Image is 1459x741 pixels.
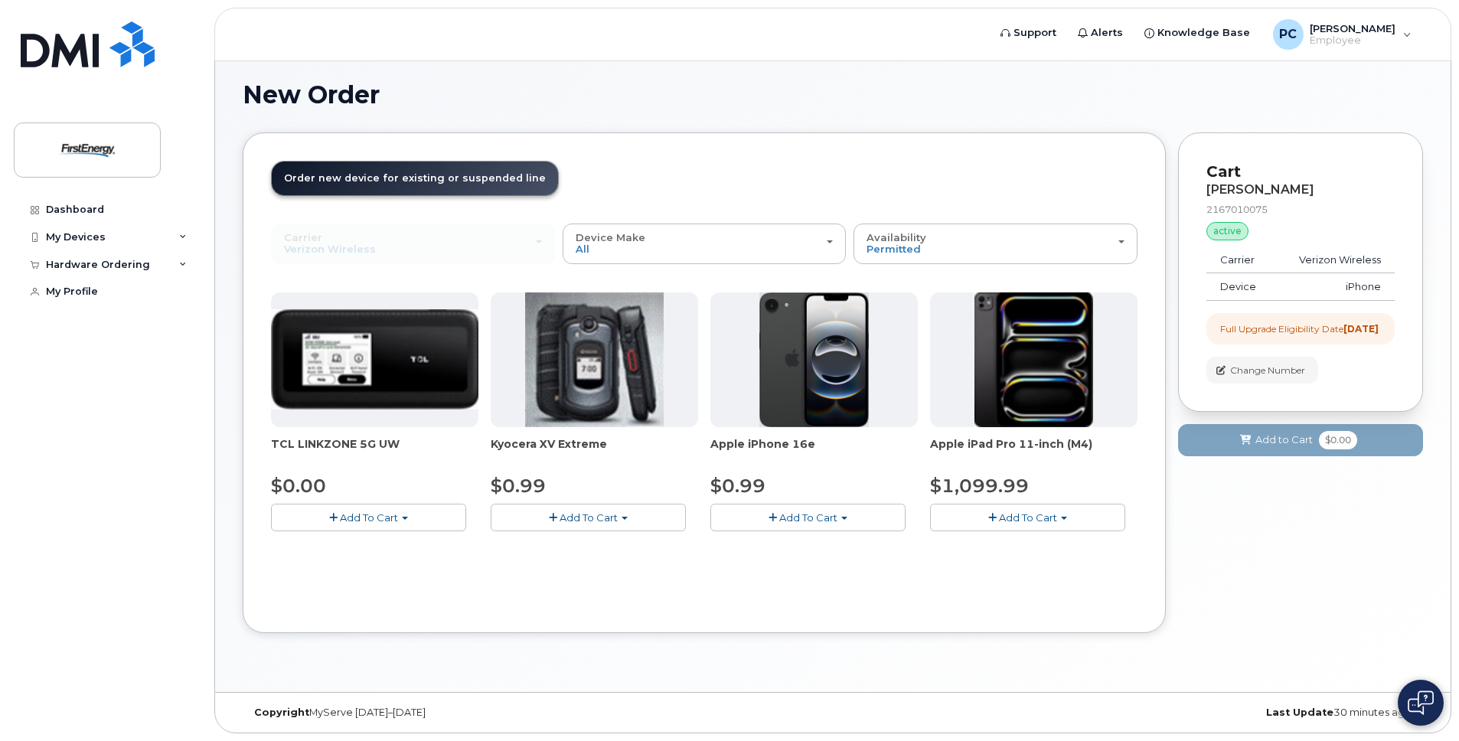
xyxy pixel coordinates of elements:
button: Availability Permitted [854,224,1137,263]
div: active [1206,222,1248,240]
img: ipad_pro_11_m4.png [974,292,1093,427]
span: $1,099.99 [930,475,1029,497]
h1: New Order [243,81,1423,108]
td: Verizon Wireless [1275,246,1395,274]
button: Add To Cart [491,504,686,530]
span: $0.00 [271,475,326,497]
div: MyServe [DATE]–[DATE] [243,707,636,719]
span: Add To Cart [999,511,1057,524]
img: iphone16e.png [759,292,870,427]
p: Cart [1206,161,1395,183]
div: Kyocera XV Extreme [491,436,698,467]
img: xvextreme.gif [525,292,664,427]
button: Add to Cart $0.00 [1178,424,1423,455]
span: Change Number [1230,364,1305,377]
img: Open chat [1408,690,1434,715]
button: Add To Cart [930,504,1125,530]
button: Add To Cart [271,504,466,530]
div: Apple iPad Pro 11-inch (M4) [930,436,1137,467]
div: 2167010075 [1206,203,1395,216]
span: Permitted [867,243,921,255]
td: iPhone [1275,273,1395,301]
span: Add To Cart [779,511,837,524]
div: Full Upgrade Eligibility Date [1220,322,1379,335]
button: Change Number [1206,357,1318,384]
td: Carrier [1206,246,1275,274]
span: $0.00 [1319,431,1357,449]
div: 30 minutes ago [1030,707,1423,719]
span: All [576,243,589,255]
button: Add To Cart [710,504,906,530]
span: Availability [867,231,926,243]
div: [PERSON_NAME] [1206,183,1395,197]
span: Add to Cart [1255,433,1313,447]
button: Device Make All [563,224,847,263]
span: $0.99 [491,475,546,497]
span: Device Make [576,231,645,243]
strong: Last Update [1266,707,1333,718]
div: Apple iPhone 16e [710,436,918,467]
strong: [DATE] [1343,323,1379,335]
td: Device [1206,273,1275,301]
strong: Copyright [254,707,309,718]
div: TCL LINKZONE 5G UW [271,436,478,467]
img: linkzone5g.png [271,309,478,410]
span: Add To Cart [560,511,618,524]
span: Order new device for existing or suspended line [284,172,546,184]
span: $0.99 [710,475,765,497]
span: Add To Cart [340,511,398,524]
